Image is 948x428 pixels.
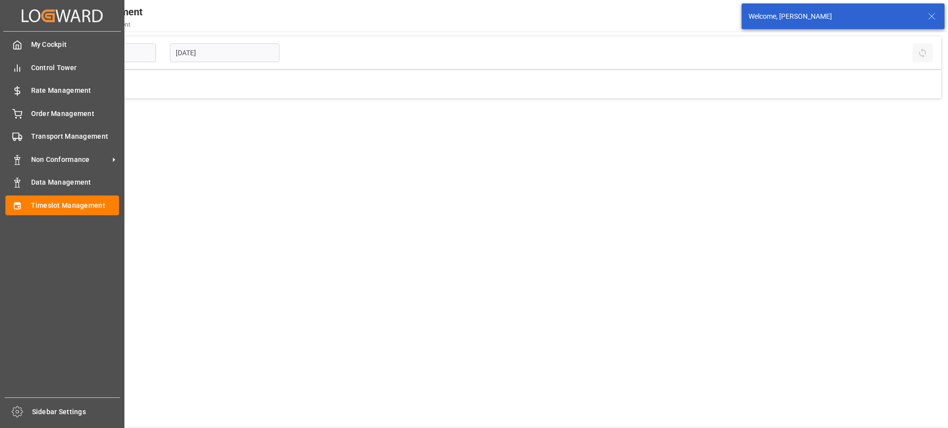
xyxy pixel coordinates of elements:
a: Transport Management [5,127,119,146]
span: Data Management [31,177,119,188]
a: Control Tower [5,58,119,77]
span: Transport Management [31,131,119,142]
span: Control Tower [31,63,119,73]
span: Rate Management [31,85,119,96]
a: Order Management [5,104,119,123]
span: Order Management [31,109,119,119]
span: Timeslot Management [31,200,119,211]
span: Sidebar Settings [32,407,120,417]
a: My Cockpit [5,35,119,54]
input: DD-MM-YYYY [170,43,279,62]
div: Welcome, [PERSON_NAME] [749,11,918,22]
a: Timeslot Management [5,195,119,215]
a: Rate Management [5,81,119,100]
a: Data Management [5,173,119,192]
span: My Cockpit [31,39,119,50]
span: Non Conformance [31,155,109,165]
